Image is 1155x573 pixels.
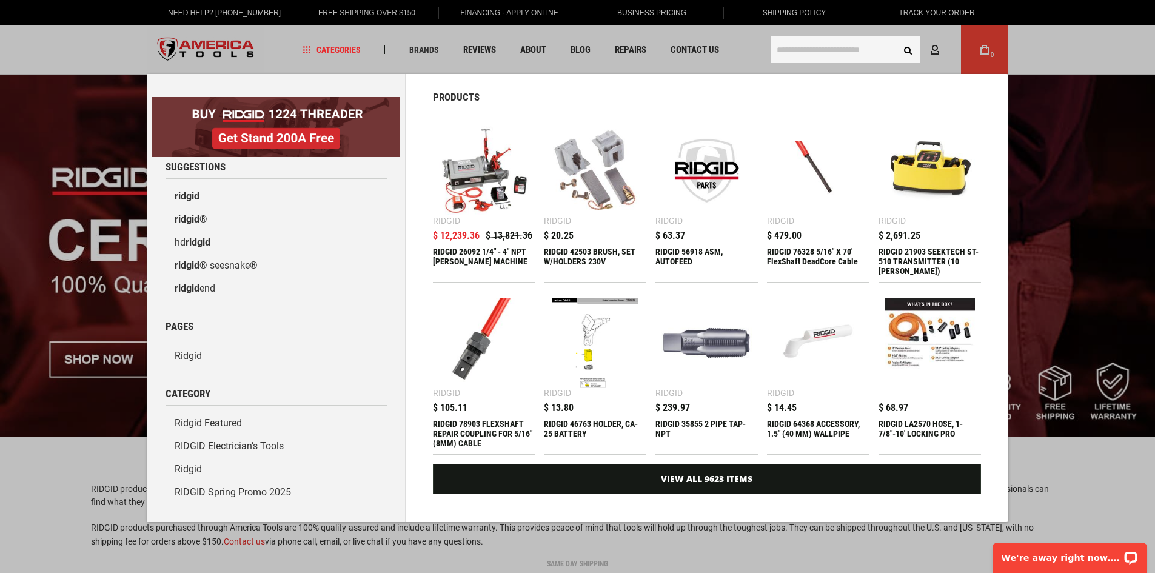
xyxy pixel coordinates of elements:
div: Ridgid [544,389,571,397]
a: Categories [297,42,366,58]
div: Ridgid [655,389,683,397]
a: Ridgid [166,458,387,481]
span: $ 105.11 [433,403,467,413]
a: RIDGID 56918 ASM, AUTOFEED Ridgid $ 63.37 RIDGID 56918 ASM, AUTOFEED [655,119,758,282]
span: $ 239.97 [655,403,690,413]
span: Suggestions [166,162,226,172]
a: View All 9623 Items [433,464,981,494]
a: RIDGID 76328 5/16 Ridgid $ 479.00 RIDGID 76328 5/16" X 70' FlexShaft DeadCore Cable [767,119,869,282]
span: $ 20.25 [544,231,574,241]
b: ridgid [186,236,210,248]
div: Ridgid [655,216,683,225]
div: RIDGID 26092 1/4 [433,247,535,276]
a: ridgid® seesnake® [166,254,387,277]
a: RIDGID 46763 HOLDER, CA-25 BATTERY Ridgid $ 13.80 RIDGID 46763 HOLDER, CA-25 BATTERY [544,292,646,454]
img: RIDGID 78903 FLEXSHAFT REPAIR COUPLING FOR 5/16 [439,298,529,388]
a: RIDGID 35855 2 PIPE TAP-NPT Ridgid $ 239.97 RIDGID 35855 2 PIPE TAP-NPT [655,292,758,454]
a: Ridgid [166,344,387,367]
a: hdridgid [166,231,387,254]
span: Products [433,92,480,102]
span: $ 68.97 [879,403,908,413]
img: RIDGID 21903 SEEKTECH ST-510 TRANSMITTER (10 WATTS) [885,126,975,216]
span: $ 2,691.25 [879,231,920,241]
img: RIDGID 42503 BRUSH, SET W/HOLDERS 230V [550,126,640,216]
a: Ridgid Featured [166,412,387,435]
button: Search [897,38,920,61]
b: ridgid [175,213,199,225]
div: RIDGID 56918 ASM, AUTOFEED [655,247,758,276]
div: Ridgid [767,216,794,225]
span: $ 63.37 [655,231,685,241]
span: Category [166,389,210,399]
a: RIDGID Electrician’s Tools [166,435,387,458]
span: Categories [303,45,361,54]
b: ridgid [175,283,199,294]
img: RIDGID 35855 2 PIPE TAP-NPT [661,298,752,388]
span: $ 12,239.36 [433,231,480,241]
div: RIDGID 35855 2 PIPE TAP-NPT [655,419,758,448]
img: RIDGID 26092 1/4 [439,126,529,216]
a: ridgid® [166,208,387,231]
img: RIDGID 76328 5/16 [773,126,863,216]
span: Pages [166,321,193,332]
img: BOGO: Buy RIDGID® 1224 Threader, Get Stand 200A Free! [152,97,400,157]
span: Brands [409,45,439,54]
img: RIDGID 56918 ASM, AUTOFEED [661,126,752,216]
a: RIDGID 78903 FLEXSHAFT REPAIR COUPLING FOR 5/16 Ridgid $ 105.11 RIDGID 78903 FLEXSHAFT REPAIR COU... [433,292,535,454]
a: RIDGID 42503 BRUSH, SET W/HOLDERS 230V Ridgid $ 20.25 RIDGID 42503 BRUSH, SET W/HOLDERS 230V [544,119,646,282]
a: RIDGID 21903 SEEKTECH ST-510 TRANSMITTER (10 WATTS) Ridgid $ 2,691.25 RIDGID 21903 SEEKTECH ST-51... [879,119,981,282]
a: RIDGID Spring Promo 2025 [166,481,387,504]
div: RIDGID 46763 HOLDER, CA-25 BATTERY [544,419,646,448]
div: Ridgid [433,389,460,397]
span: $ 13.80 [544,403,574,413]
div: RIDGID LA2570 HOSE, 1-7/8 [879,419,981,448]
span: $ 13,821.36 [486,231,532,241]
div: RIDGID 21903 SEEKTECH ST-510 TRANSMITTER (10 WATTS) [879,247,981,276]
b: ridgid [175,190,199,202]
div: Ridgid [767,389,794,397]
a: BOGO: Buy RIDGID® 1224 Threader, Get Stand 200A Free! [152,97,400,106]
div: Ridgid [879,216,906,225]
div: RIDGID 42503 BRUSH, SET W/HOLDERS 230V [544,247,646,276]
img: RIDGID 64368 ACCESSORY, 1.5 [773,298,863,388]
div: Ridgid [544,216,571,225]
a: RIDGID 64368 ACCESSORY, 1.5 Ridgid $ 14.45 RIDGID 64368 ACCESSORY, 1.5" (40 MM) WALLPIPE [767,292,869,454]
span: $ 479.00 [767,231,802,241]
a: Brands [404,42,444,58]
img: RIDGID LA2570 HOSE, 1-7/8 [885,298,975,388]
div: RIDGID 76328 5/16 [767,247,869,276]
div: RIDGID 64368 ACCESSORY, 1.5 [767,419,869,448]
a: RIDGID 26092 1/4 Ridgid $ 13,821.36 $ 12,239.36 RIDGID 26092 1/4" - 4" NPT [PERSON_NAME] MACHINE [433,119,535,282]
a: RIDGID LA2570 HOSE, 1-7/8 $ 68.97 RIDGID LA2570 HOSE, 1-7/8"-10' LOCKING PRO [879,292,981,454]
a: ridgidend [166,277,387,300]
div: RIDGID 78903 FLEXSHAFT REPAIR COUPLING FOR 5/16 [433,419,535,448]
iframe: LiveChat chat widget [985,535,1155,573]
b: ridgid [175,260,199,271]
a: ridgid [166,185,387,208]
span: $ 14.45 [767,403,797,413]
div: Ridgid [433,216,460,225]
img: RIDGID 46763 HOLDER, CA-25 BATTERY [550,298,640,388]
